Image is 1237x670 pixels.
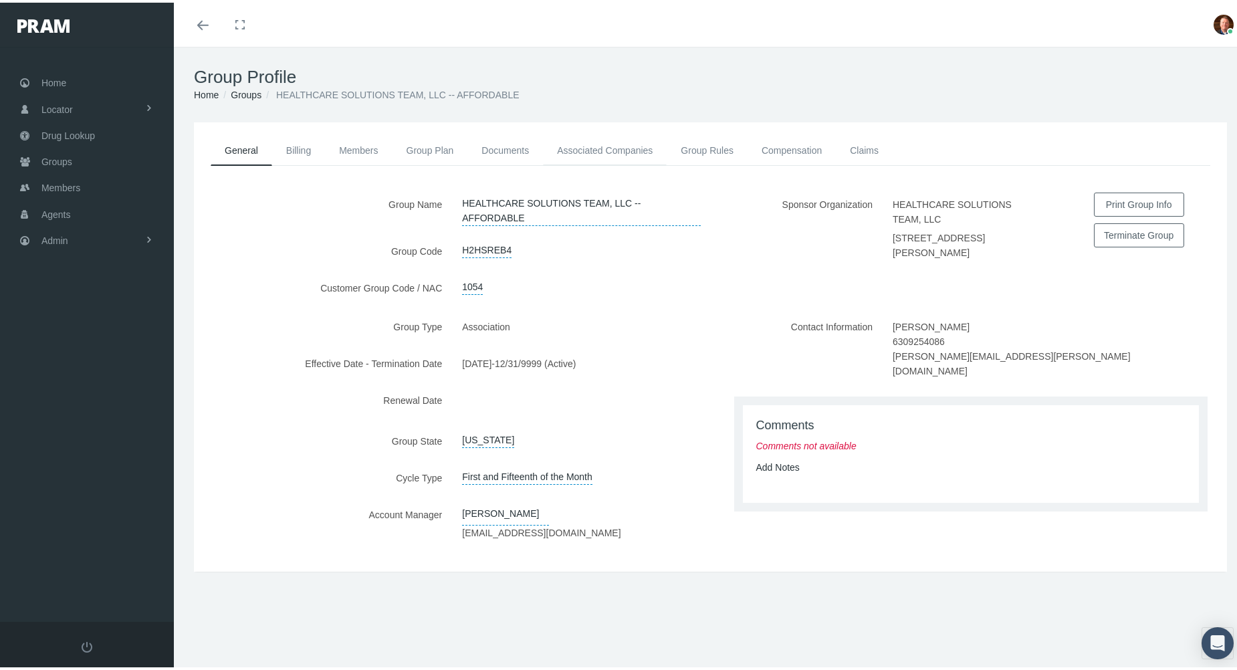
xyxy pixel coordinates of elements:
a: HEALTHCARE SOLUTIONS TEAM, LLC -- AFFORDABLE [462,190,700,223]
span: Drug Lookup [41,120,95,146]
span: Members [41,173,80,198]
span: Agents [41,199,71,225]
a: Associated Companies [543,133,667,162]
div: - [452,349,710,372]
button: Print Group Info [1094,190,1184,214]
label: Contact Information [711,312,883,380]
label: Group Name [194,190,452,223]
span: Admin [41,225,68,251]
a: Group Rules [667,133,748,162]
label: Group Code [194,237,452,260]
label: Renewal Date [194,386,452,413]
a: Home [194,87,219,98]
span: Groups [41,146,72,172]
label: [STREET_ADDRESS][PERSON_NAME] [893,228,1044,257]
label: Account Manager [194,500,452,542]
label: 6309254086 [893,332,945,346]
a: Documents [467,133,543,162]
label: Cycle Type [194,463,452,487]
a: Add Notes [756,459,800,470]
a: General [211,133,272,163]
label: Group State [194,427,452,450]
span: Home [41,68,66,93]
label: [EMAIL_ADDRESS][DOMAIN_NAME] [462,523,621,538]
label: Group Type [194,312,452,336]
label: (Active) [544,349,586,372]
img: S_Profile_Picture_684.jpg [1214,12,1234,32]
label: [DATE] [462,349,491,372]
a: Members [325,133,392,162]
a: Claims [836,133,893,162]
span: HEALTHCARE SOLUTIONS TEAM, LLC -- AFFORDABLE [276,87,520,98]
div: Open Intercom Messenger [1202,625,1234,657]
a: [US_STATE] [462,427,514,445]
h1: Comments [756,416,1186,431]
label: 12/31/9999 [495,349,542,372]
span: Locator [41,94,73,120]
a: Group Plan [392,133,468,162]
a: Groups [231,87,261,98]
label: Sponsor Organization [711,190,883,262]
a: H2HSREB4 [462,237,512,255]
label: HEALTHCARE SOLUTIONS TEAM, LLC [893,190,1044,228]
span: First and Fifteenth of the Month [462,463,592,482]
button: Terminate Group [1094,221,1184,245]
a: Billing [272,133,325,162]
label: Association [462,312,520,336]
a: Compensation [748,133,836,162]
img: PRAM_20_x_78.png [17,17,70,30]
label: [PERSON_NAME] [893,312,980,332]
span: Comments not available [756,438,857,449]
label: Effective Date - Termination Date [194,349,452,372]
a: [PERSON_NAME] [462,500,549,523]
label: Customer Group Code / NAC [194,273,452,297]
h1: Group Profile [194,64,1227,85]
a: 1054 [462,273,483,292]
label: [PERSON_NAME][EMAIL_ADDRESS][PERSON_NAME][DOMAIN_NAME] [893,346,1174,376]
